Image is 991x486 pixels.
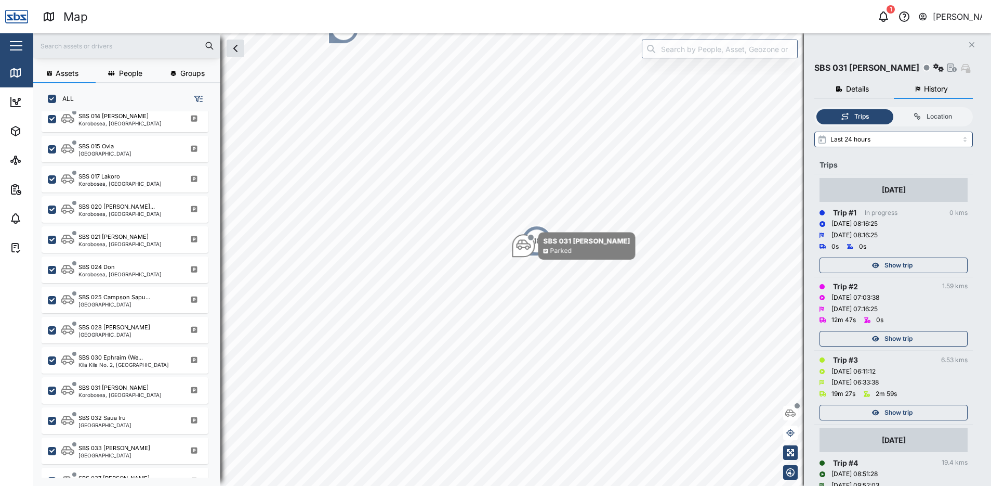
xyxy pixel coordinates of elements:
[78,121,162,126] div: Korobosea, [GEOGRAPHIC_DATA]
[341,23,346,34] div: 4
[78,241,162,247] div: Korobosea, [GEOGRAPHIC_DATA]
[78,202,155,211] div: SBS 020 [PERSON_NAME]...
[78,272,162,277] div: Korobosea, [GEOGRAPHIC_DATA]
[42,111,220,478] div: grid
[78,172,120,181] div: SBS 017 Lakoro
[78,383,149,392] div: SBS 031 [PERSON_NAME]
[63,8,88,26] div: Map
[831,367,876,377] div: [DATE] 06:11:12
[831,219,878,229] div: [DATE] 08:16:25
[56,70,78,77] span: Assets
[78,474,150,483] div: SBS 037 [PERSON_NAME]
[78,414,126,423] div: SBS 032 Saua Iru
[33,33,991,486] canvas: Map
[5,5,28,28] img: Main Logo
[884,405,913,420] span: Show trip
[831,378,879,388] div: [DATE] 06:33:38
[78,142,114,151] div: SBS 015 Ovia
[27,213,59,224] div: Alarms
[865,208,897,218] div: In progress
[820,258,968,273] button: Show trip
[918,9,983,24] button: [PERSON_NAME]
[941,355,968,365] div: 6.53 kms
[27,125,59,137] div: Assets
[78,453,150,458] div: [GEOGRAPHIC_DATA]
[949,208,968,218] div: 0 kms
[78,211,162,216] div: Korobosea, [GEOGRAPHIC_DATA]
[78,151,131,156] div: [GEOGRAPHIC_DATA]
[884,331,913,346] span: Show trip
[78,332,150,337] div: [GEOGRAPHIC_DATA]
[831,293,879,303] div: [DATE] 07:03:38
[521,225,552,257] div: Map marker
[27,96,74,108] div: Dashboard
[814,61,919,74] div: SBS 031 [PERSON_NAME]
[27,155,52,166] div: Sites
[78,263,115,272] div: SBS 024 Don
[78,392,162,398] div: Korobosea, [GEOGRAPHIC_DATA]
[512,232,636,260] div: Map marker
[942,282,968,291] div: 1.59 kms
[328,13,359,44] div: Map marker
[820,331,968,347] button: Show trip
[831,469,878,479] div: [DATE] 08:51:28
[78,302,150,307] div: [GEOGRAPHIC_DATA]
[78,444,150,453] div: SBS 033 [PERSON_NAME]
[833,207,856,219] div: Trip # 1
[820,405,968,420] button: Show trip
[831,389,855,399] div: 19m 27s
[820,159,968,171] div: Trips
[854,112,869,122] div: Trips
[119,70,142,77] span: People
[78,293,150,302] div: SBS 025 Campson Sapu...
[642,40,798,58] input: Search by People, Asset, Geozone or Place
[78,233,149,241] div: SBS 021 [PERSON_NAME]
[39,38,214,54] input: Search assets or drivers
[78,112,149,121] div: SBS 014 [PERSON_NAME]
[831,231,878,240] div: [DATE] 08:16:25
[859,242,866,252] div: 0s
[831,304,878,314] div: [DATE] 07:16:25
[27,67,50,79] div: Map
[78,423,131,428] div: [GEOGRAPHIC_DATA]
[924,85,948,93] span: History
[833,457,858,469] div: Trip # 4
[833,354,858,366] div: Trip # 3
[942,458,968,468] div: 19.4 kms
[887,5,895,14] div: 1
[831,242,839,252] div: 0s
[833,281,858,292] div: Trip # 2
[876,389,897,399] div: 2m 59s
[814,132,973,147] input: Select range
[831,315,856,325] div: 12m 47s
[846,85,869,93] span: Details
[933,10,983,23] div: [PERSON_NAME]
[56,95,74,103] label: ALL
[927,112,952,122] div: Location
[78,353,143,362] div: SBS 030 Ephraim (We...
[550,246,572,256] div: Parked
[882,434,906,446] div: [DATE]
[180,70,205,77] span: Groups
[27,242,56,253] div: Tasks
[78,362,169,367] div: Kila Kila No. 2, [GEOGRAPHIC_DATA]
[78,323,150,332] div: SBS 028 [PERSON_NAME]
[544,236,630,246] div: SBS 031 [PERSON_NAME]
[884,258,913,273] span: Show trip
[882,184,906,196] div: [DATE]
[876,315,883,325] div: 0s
[78,181,162,186] div: Korobosea, [GEOGRAPHIC_DATA]
[27,184,62,195] div: Reports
